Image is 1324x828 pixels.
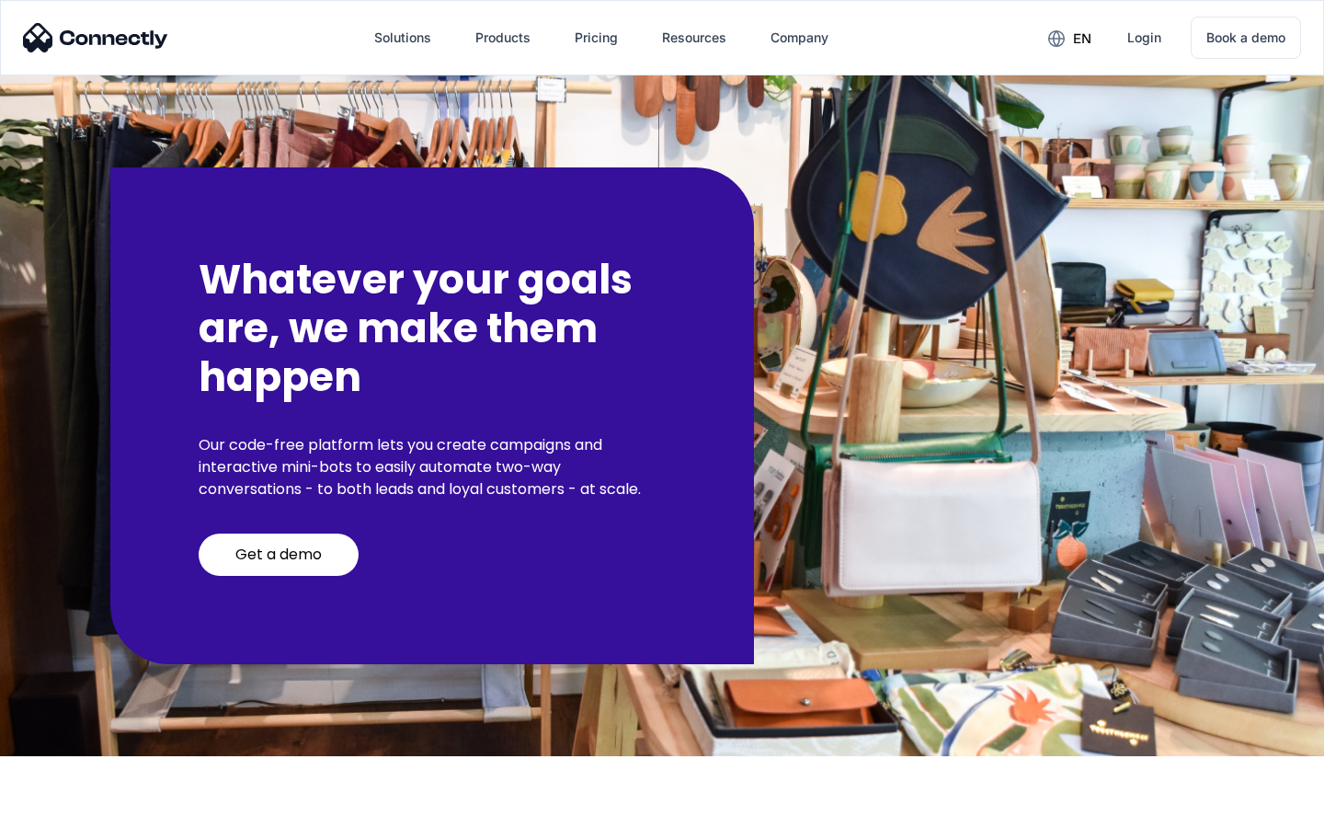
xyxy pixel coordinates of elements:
[475,25,531,51] div: Products
[1113,16,1176,60] a: Login
[235,546,322,564] div: Get a demo
[199,256,666,401] h2: Whatever your goals are, we make them happen
[37,796,110,822] ul: Language list
[575,25,618,51] div: Pricing
[23,23,168,52] img: Connectly Logo
[1127,25,1161,51] div: Login
[1191,17,1301,59] a: Book a demo
[560,16,633,60] a: Pricing
[1073,26,1091,52] div: en
[18,796,110,822] aside: Language selected: English
[199,534,359,576] a: Get a demo
[374,25,431,51] div: Solutions
[199,434,666,500] p: Our code-free platform lets you create campaigns and interactive mini-bots to easily automate two...
[770,25,828,51] div: Company
[662,25,726,51] div: Resources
